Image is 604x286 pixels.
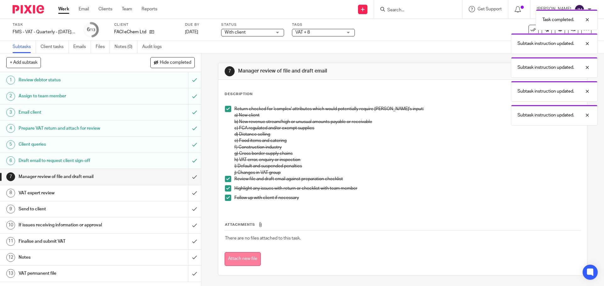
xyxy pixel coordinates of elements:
[6,76,15,84] div: 1
[234,170,580,176] p: j) Changes in VAT group
[19,75,127,85] h1: Review debtor status
[574,4,584,14] img: svg%3E
[19,156,127,165] h1: Draft email to request client sign-off
[114,29,146,35] p: FACI eChem Ltd
[98,6,112,12] a: Clients
[6,221,15,229] div: 10
[234,195,580,201] p: Follow up with client if necessary
[6,92,15,101] div: 2
[19,124,127,133] h1: Prepare VAT return and attach for review
[58,6,69,12] a: Work
[13,5,44,13] img: Pixie
[517,64,574,71] p: Subtask instruction updated.
[96,41,110,53] a: Files
[6,156,15,165] div: 6
[19,172,127,181] h1: Manager review of file and draft email
[234,185,580,192] p: Highlight any issues with return or checklist with team member
[225,66,235,76] div: 7
[19,253,127,262] h1: Notes
[142,41,166,53] a: Audit logs
[6,237,15,246] div: 11
[79,6,89,12] a: Email
[19,188,127,198] h1: VAT expert review
[6,253,15,262] div: 12
[19,237,127,246] h1: Finalise and submit VAT
[160,60,191,65] span: Hide completed
[238,68,416,74] h1: Manager review of file and draft email
[185,22,213,27] label: Due by
[225,252,261,266] button: Attach new file
[517,40,574,47] p: Subtask instruction updated.
[115,41,137,53] a: Notes (0)
[19,204,127,214] h1: Send to client
[13,41,36,53] a: Subtasks
[295,30,310,35] span: VAT + 8
[122,6,132,12] a: Team
[73,41,91,53] a: Emails
[13,29,75,35] div: FMS - VAT - Quarterly - July - September, 2025
[225,236,301,240] span: There are no files attached to this task.
[13,22,75,27] label: Task
[150,57,195,68] button: Hide completed
[225,30,246,35] span: With client
[114,22,177,27] label: Client
[19,91,127,101] h1: Assign to team member
[517,88,574,94] p: Subtask instruction updated.
[6,57,41,68] button: + Add subtask
[6,205,15,213] div: 9
[6,124,15,133] div: 4
[6,140,15,149] div: 5
[19,220,127,230] h1: If issues receiving information or approval
[234,106,580,170] p: Return checked for 'complex' attributes which would potentially require [PERSON_NAME]'s input: a)...
[234,176,580,182] p: Review file and draft email against preparation checklist
[292,22,355,27] label: Tags
[90,28,95,32] small: /13
[87,26,95,33] div: 6
[6,108,15,117] div: 3
[41,41,69,53] a: Client tasks
[6,172,15,181] div: 7
[19,269,127,278] h1: VAT permanent file
[142,6,157,12] a: Reports
[6,269,15,278] div: 13
[185,30,198,34] span: [DATE]
[221,22,284,27] label: Status
[517,112,574,118] p: Subtask instruction updated.
[13,29,75,35] div: FMS - VAT - Quarterly - [DATE] - [DATE]
[6,189,15,197] div: 8
[19,140,127,149] h1: Client queries
[225,92,253,97] p: Description
[19,108,127,117] h1: Email client
[542,17,574,23] p: Task completed.
[225,223,255,226] span: Attachments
